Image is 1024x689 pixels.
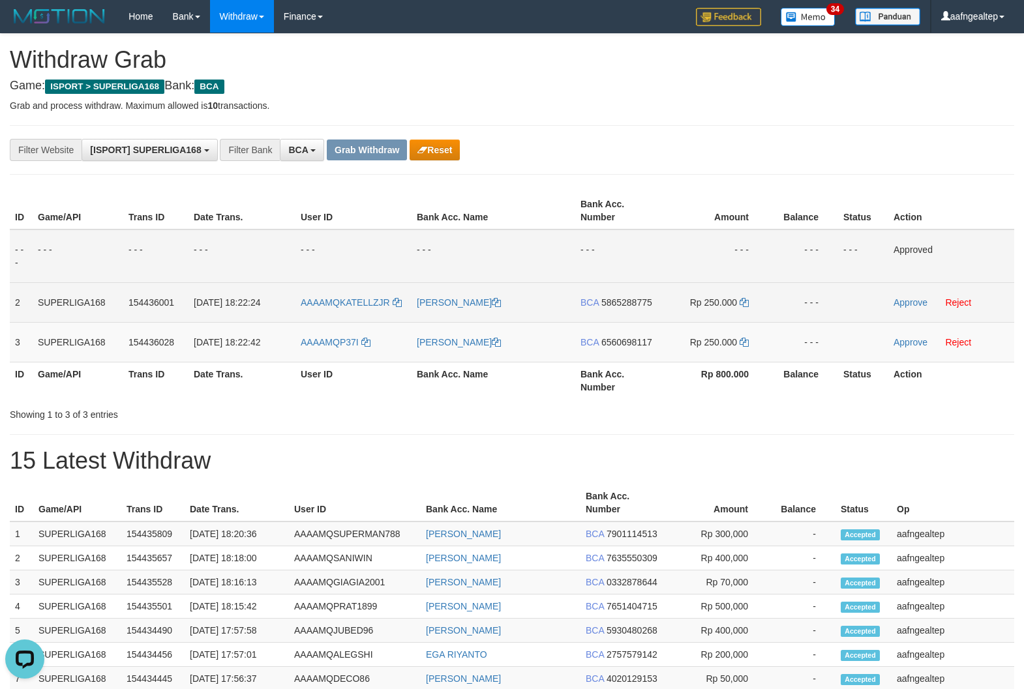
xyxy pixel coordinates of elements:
[740,297,749,308] a: Copy 250000 to clipboard
[892,570,1014,594] td: aafngealtep
[586,673,604,684] span: BCA
[10,192,33,229] th: ID
[280,139,324,161] button: BCA
[663,229,768,283] td: - - -
[33,619,121,643] td: SUPERLIGA168
[586,553,604,563] span: BCA
[123,229,188,283] td: - - -
[33,594,121,619] td: SUPERLIGA168
[888,362,1014,399] th: Action
[768,484,836,521] th: Balance
[10,229,33,283] td: - - -
[841,674,880,685] span: Accepted
[690,337,737,347] span: Rp 250.000
[33,521,121,546] td: SUPERLIGA168
[426,553,501,563] a: [PERSON_NAME]
[586,529,604,539] span: BCA
[601,337,652,347] span: Copy 6560698117 to clipboard
[123,192,188,229] th: Trans ID
[123,362,188,399] th: Trans ID
[768,192,838,229] th: Balance
[33,546,121,570] td: SUPERLIGA168
[586,649,604,660] span: BCA
[295,229,412,283] td: - - -
[10,448,1014,474] h1: 15 Latest Withdraw
[33,229,123,283] td: - - -
[289,484,421,521] th: User ID
[10,521,33,546] td: 1
[768,229,838,283] td: - - -
[417,337,501,347] a: [PERSON_NAME]
[289,619,421,643] td: AAAAMQJUBED96
[185,643,289,667] td: [DATE] 17:57:01
[412,192,575,229] th: Bank Acc. Name
[838,229,888,283] td: - - -
[892,619,1014,643] td: aafngealtep
[289,643,421,667] td: AAAAMQALEGSHI
[10,403,417,421] div: Showing 1 to 3 of 3 entries
[10,139,82,161] div: Filter Website
[10,594,33,619] td: 4
[188,192,295,229] th: Date Trans.
[838,192,888,229] th: Status
[185,594,289,619] td: [DATE] 18:15:42
[10,570,33,594] td: 3
[10,546,33,570] td: 2
[663,192,768,229] th: Amount
[289,521,421,546] td: AAAAMQSUPERMAN788
[128,337,174,347] span: 154436028
[892,594,1014,619] td: aafngealtep
[207,100,218,111] strong: 10
[768,546,836,570] td: -
[575,229,663,283] td: - - -
[33,282,123,322] td: SUPERLIGA168
[838,362,888,399] th: Status
[5,5,44,44] button: Open LiveChat chat widget
[894,297,927,308] a: Approve
[945,337,971,347] a: Reject
[580,337,599,347] span: BCA
[768,570,836,594] td: -
[426,649,487,660] a: EGA RIYANTO
[410,139,460,160] button: Reset
[33,484,121,521] th: Game/API
[121,619,185,643] td: 154434490
[10,80,1014,93] h4: Game: Bank:
[836,484,892,521] th: Status
[601,297,652,308] span: Copy 5865288775 to clipboard
[121,643,185,667] td: 154434456
[10,619,33,643] td: 5
[690,297,737,308] span: Rp 250.000
[892,484,1014,521] th: Op
[580,297,599,308] span: BCA
[185,619,289,643] td: [DATE] 17:57:58
[412,229,575,283] td: - - -
[841,553,880,564] span: Accepted
[841,529,880,540] span: Accepted
[768,619,836,643] td: -
[607,553,657,563] span: Copy 7635550309 to clipboard
[841,626,880,637] span: Accepted
[128,297,174,308] span: 154436001
[826,3,844,15] span: 34
[295,192,412,229] th: User ID
[121,570,185,594] td: 154435528
[666,619,768,643] td: Rp 400,000
[781,8,836,26] img: Button%20Memo.svg
[301,337,359,347] span: AAAAMQP37I
[33,322,123,362] td: SUPERLIGA168
[10,47,1014,73] h1: Withdraw Grab
[888,229,1014,283] td: Approved
[121,484,185,521] th: Trans ID
[194,297,260,308] span: [DATE] 18:22:24
[301,297,390,308] span: AAAAMQKATELLZJR
[426,673,501,684] a: [PERSON_NAME]
[426,601,501,611] a: [PERSON_NAME]
[10,484,33,521] th: ID
[90,145,201,155] span: [ISPORT] SUPERLIGA168
[10,322,33,362] td: 3
[33,362,123,399] th: Game/API
[288,145,308,155] span: BCA
[417,297,501,308] a: [PERSON_NAME]
[888,192,1014,229] th: Action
